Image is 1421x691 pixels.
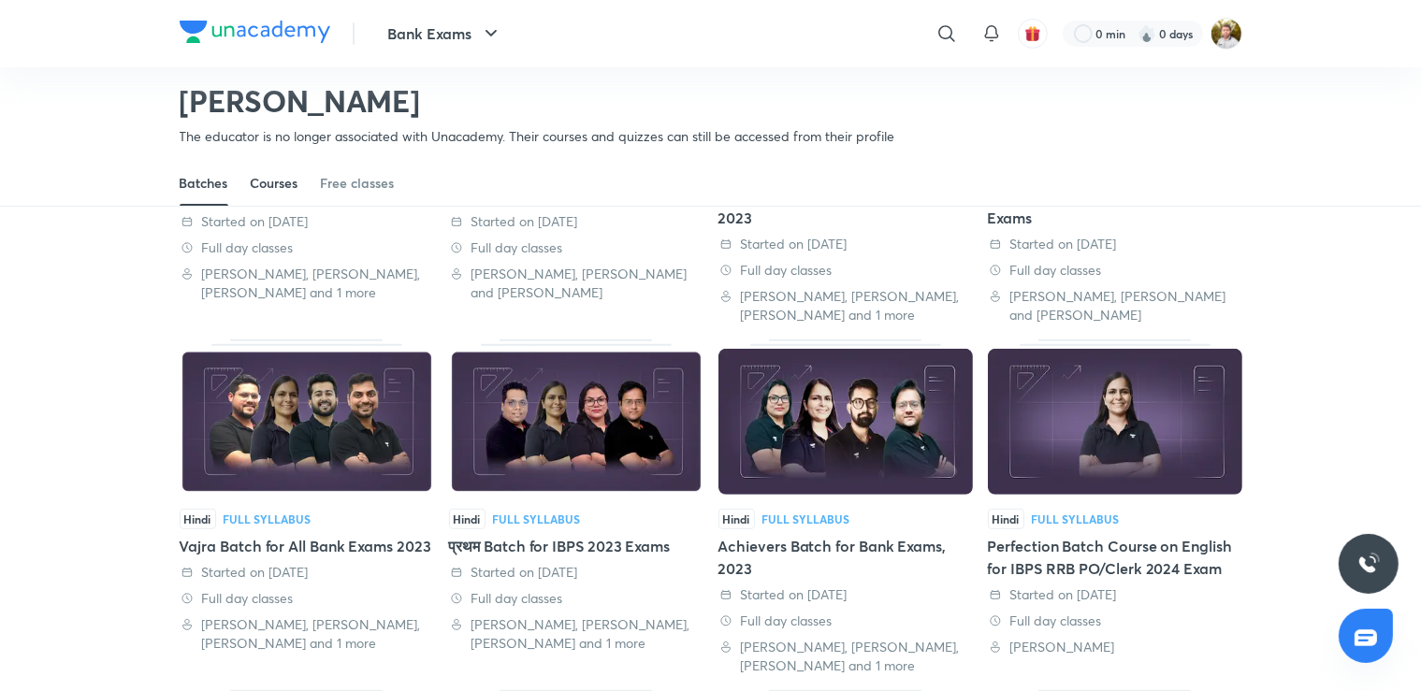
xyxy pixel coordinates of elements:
[180,174,228,193] div: Batches
[180,589,434,608] div: Full day classes
[180,212,434,231] div: Started on 3 Aug 2023
[180,509,216,529] span: Hindi
[988,612,1242,630] div: Full day classes
[224,513,312,525] div: Full Syllabus
[180,535,434,557] div: Vajra Batch for All Bank Exams 2023
[718,638,973,675] div: Harshal Agrawal, Preeti Singh, Nimisha Bansal and 1 more
[1357,553,1380,575] img: ttu
[718,509,755,529] span: Hindi
[321,161,395,206] a: Free classes
[449,238,703,257] div: Full day classes
[180,238,434,257] div: Full day classes
[718,585,973,604] div: Started on 22 Jun 2023
[180,563,434,582] div: Started on 3 Jul 2023
[988,535,1242,580] div: Perfection Batch Course on English for IBPS RRB PO/Clerk 2024 Exam
[1024,25,1041,42] img: avatar
[988,287,1242,324] div: Harshal Agrawal, Nimisha Bansal and Himanshu Gupta
[718,261,973,280] div: Full day classes
[988,349,1242,495] img: Thumbnail
[718,612,973,630] div: Full day classes
[449,563,703,582] div: Started on 29 Jun 2023
[449,535,703,557] div: प्रथम Batch for IBPS 2023 Exams
[251,174,298,193] div: Courses
[1018,19,1048,49] button: avatar
[493,513,581,525] div: Full Syllabus
[180,349,434,495] img: Thumbnail
[449,212,703,231] div: Started on 3 Aug 2023
[180,127,895,146] p: The educator is no longer associated with Unacademy. Their courses and quizzes can still be acces...
[718,287,973,324] div: Harshal Agrawal, Nimisha Bansal, Bhaskar Pratap Mishra and 1 more
[449,339,703,675] div: प्रथम Batch for IBPS 2023 Exams
[718,235,973,253] div: Started on 27 Jul 2023
[1138,24,1156,43] img: streak
[449,589,703,608] div: Full day classes
[449,265,703,302] div: Shaifali Bansal, Nimisha Bansal and Kaushik Mohanty
[988,339,1242,675] div: Perfection Batch Course on English for IBPS RRB PO/Clerk 2024 Exam
[718,349,973,495] img: Thumbnail
[718,339,973,675] div: Achievers Batch for Bank Exams, 2023
[718,535,973,580] div: Achievers Batch for Bank Exams, 2023
[988,235,1242,253] div: Started on 13 Jul 2023
[988,638,1242,656] div: Nimisha Bansal
[180,339,434,675] div: Vajra Batch for All Bank Exams 2023
[1211,18,1242,50] img: Avirup Das
[180,265,434,302] div: Harshal Agrawal, Nimisha Bansal, Himanshu Gupta and 1 more
[449,615,703,653] div: Harshal Agrawal, Preeti Singh, Nimisha Bansal and 1 more
[180,615,434,653] div: Kapil Kathpal, Aashish Arora, Ankush Lamba and 1 more
[180,161,228,206] a: Batches
[180,82,895,120] h2: [PERSON_NAME]
[988,585,1242,604] div: Started on 19 Jun 2023
[988,261,1242,280] div: Full day classes
[762,513,850,525] div: Full Syllabus
[251,161,298,206] a: Courses
[180,21,330,48] a: Company Logo
[1032,513,1120,525] div: Full Syllabus
[321,174,395,193] div: Free classes
[180,21,330,43] img: Company Logo
[449,509,486,529] span: Hindi
[377,15,514,52] button: Bank Exams
[449,349,703,495] img: Thumbnail
[988,509,1024,529] span: Hindi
